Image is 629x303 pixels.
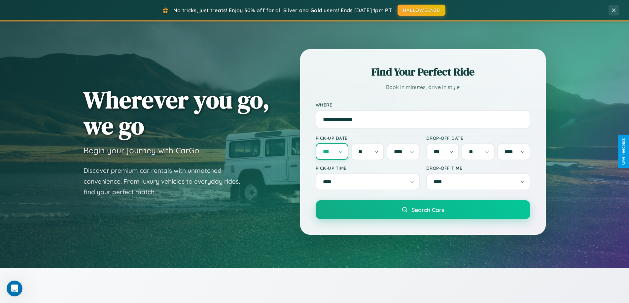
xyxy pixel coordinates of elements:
[7,281,22,296] iframe: Intercom live chat
[84,145,199,155] h3: Begin your journey with CarGo
[398,5,445,16] button: HALLOWEEN30
[621,138,626,165] div: Give Feedback
[84,165,249,197] p: Discover premium car rentals with unmatched convenience. From luxury vehicles to everyday rides, ...
[316,200,530,219] button: Search Cars
[316,102,530,107] label: Where
[411,206,444,213] span: Search Cars
[316,135,420,141] label: Pick-up Date
[173,7,393,14] span: No tricks, just treats! Enjoy 30% off for all Silver and Gold users! Ends [DATE] 1pm PT.
[84,87,270,139] h1: Wherever you go, we go
[316,165,420,171] label: Pick-up Time
[426,135,530,141] label: Drop-off Date
[316,65,530,79] h2: Find Your Perfect Ride
[316,82,530,92] p: Book in minutes, drive in style
[426,165,530,171] label: Drop-off Time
